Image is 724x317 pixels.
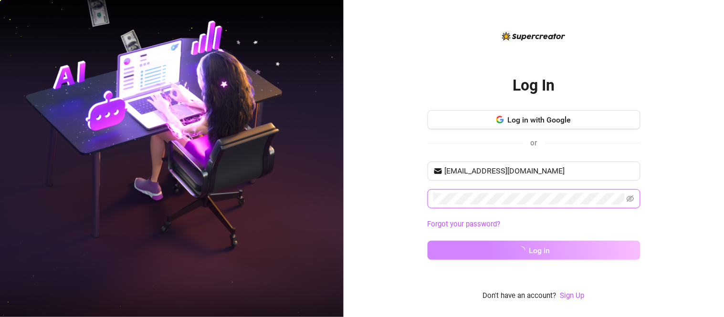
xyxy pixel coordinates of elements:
[502,32,566,41] img: logo-BBDzfeDw.svg
[508,115,571,124] span: Log in with Google
[560,291,585,300] a: Sign Up
[428,220,501,228] a: Forgot your password?
[428,110,640,129] button: Log in with Google
[445,165,635,177] input: Your email
[428,241,640,260] button: Log in
[483,290,556,302] span: Don't have an account?
[531,139,537,147] span: or
[529,246,550,255] span: Log in
[560,290,585,302] a: Sign Up
[513,76,555,95] h2: Log In
[517,246,526,255] span: loading
[428,219,640,230] a: Forgot your password?
[627,195,634,203] span: eye-invisible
